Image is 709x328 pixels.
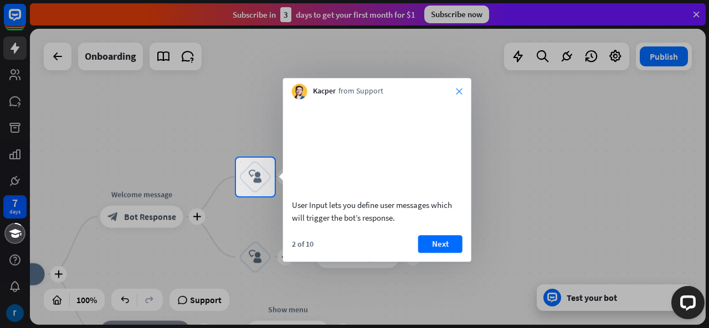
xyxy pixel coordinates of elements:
[249,170,262,184] i: block_user_input
[292,199,463,224] div: User Input lets you define user messages which will trigger the bot’s response.
[292,239,314,249] div: 2 of 10
[456,88,463,95] i: close
[313,86,336,97] span: Kacper
[338,86,383,97] span: from Support
[662,282,709,328] iframe: LiveChat chat widget
[418,235,463,253] button: Next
